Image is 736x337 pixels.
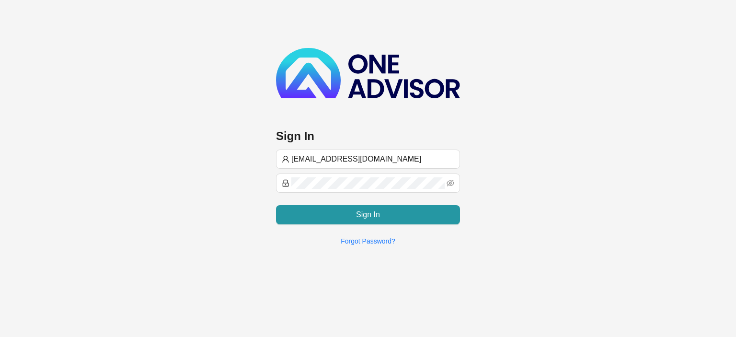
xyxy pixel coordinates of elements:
a: Forgot Password? [341,237,395,245]
span: lock [282,179,289,187]
input: Username [291,153,454,165]
button: Sign In [276,205,460,224]
span: user [282,155,289,163]
span: Sign In [356,209,380,221]
span: eye-invisible [447,179,454,187]
h3: Sign In [276,128,460,144]
img: b89e593ecd872904241dc73b71df2e41-logo-dark.svg [276,48,460,98]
